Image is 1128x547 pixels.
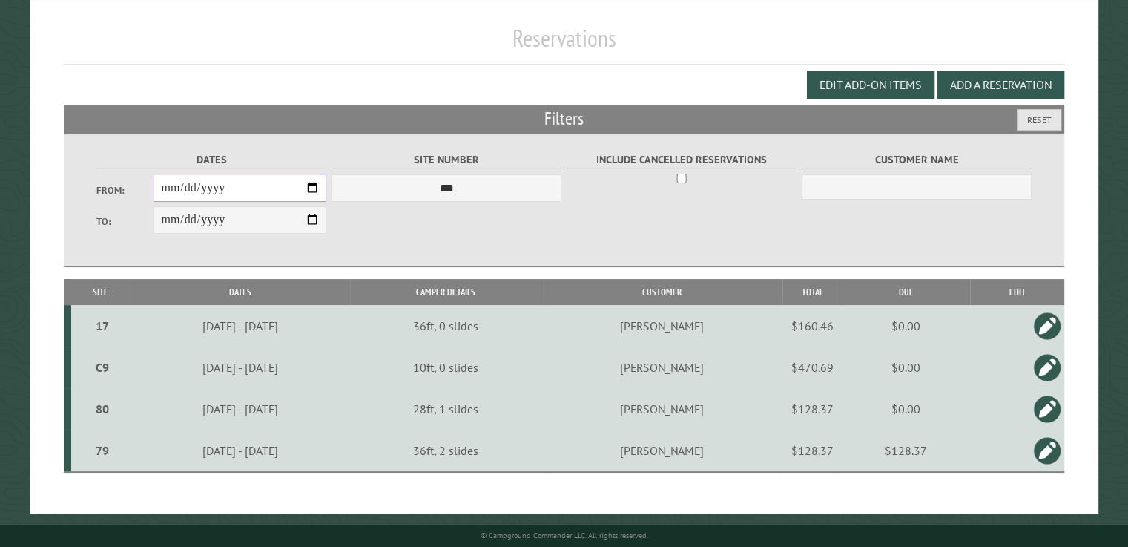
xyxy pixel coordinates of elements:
[541,430,782,472] td: [PERSON_NAME]
[541,388,782,430] td: [PERSON_NAME]
[481,531,648,540] small: © Campground Commander LLC. All rights reserved.
[842,347,970,388] td: $0.00
[541,347,782,388] td: [PERSON_NAME]
[350,388,541,430] td: 28ft, 1 slides
[842,430,970,472] td: $128.37
[782,430,842,472] td: $128.37
[64,24,1064,65] h1: Reservations
[937,71,1064,99] button: Add a Reservation
[782,388,842,430] td: $128.37
[842,388,970,430] td: $0.00
[350,347,541,388] td: 10ft, 0 slides
[350,430,541,472] td: 36ft, 2 slides
[77,318,128,333] div: 17
[842,305,970,347] td: $0.00
[782,347,842,388] td: $470.69
[64,105,1064,133] h2: Filters
[567,151,797,168] label: Include Cancelled Reservations
[96,183,154,197] label: From:
[350,305,541,347] td: 36ft, 0 slides
[802,151,1032,168] label: Customer Name
[77,443,128,458] div: 79
[541,305,782,347] td: [PERSON_NAME]
[133,402,348,416] div: [DATE] - [DATE]
[1017,109,1061,131] button: Reset
[782,279,842,305] th: Total
[350,279,541,305] th: Camper Details
[71,279,131,305] th: Site
[842,279,970,305] th: Due
[96,214,154,229] label: To:
[96,151,327,168] label: Dates
[970,279,1064,305] th: Edit
[782,305,842,347] td: $160.46
[77,360,128,375] div: C9
[133,360,348,375] div: [DATE] - [DATE]
[332,151,562,168] label: Site Number
[77,402,128,416] div: 80
[131,279,350,305] th: Dates
[807,71,934,99] button: Edit Add-on Items
[133,318,348,333] div: [DATE] - [DATE]
[541,279,782,305] th: Customer
[133,443,348,458] div: [DATE] - [DATE]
